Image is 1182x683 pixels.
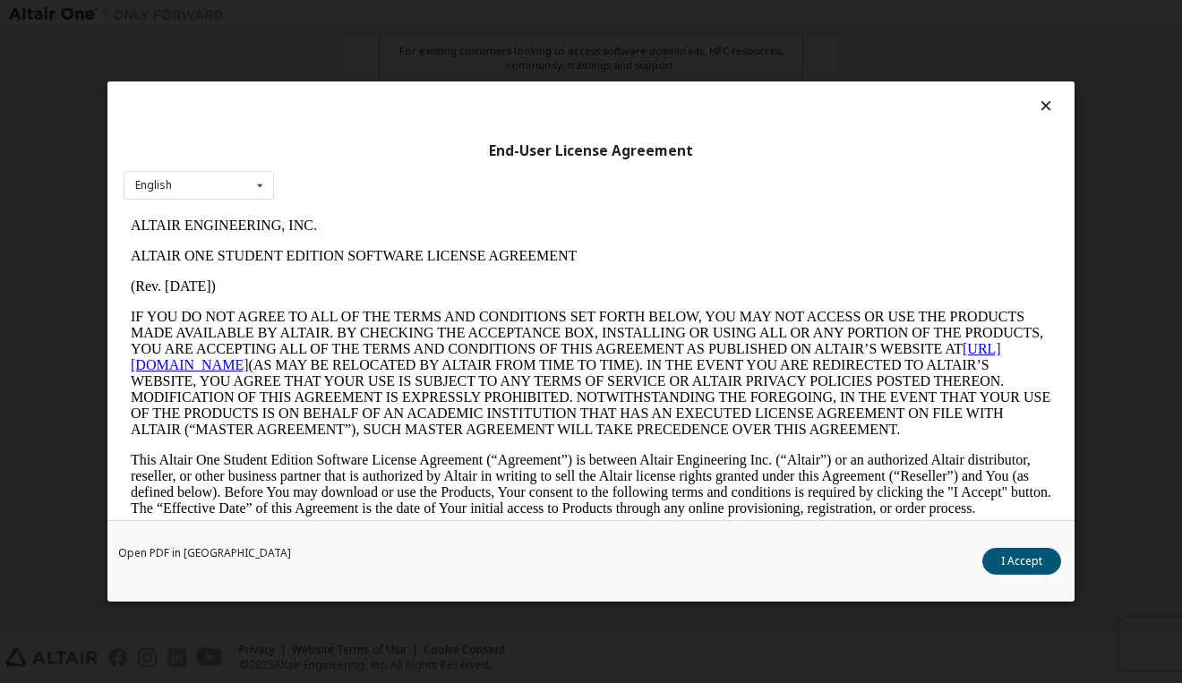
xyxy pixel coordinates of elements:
[7,68,928,84] p: (Rev. [DATE])
[7,38,928,54] p: ALTAIR ONE STUDENT EDITION SOFTWARE LICENSE AGREEMENT
[118,548,291,559] a: Open PDF in [GEOGRAPHIC_DATA]
[7,242,928,306] p: This Altair One Student Edition Software License Agreement (“Agreement”) is between Altair Engine...
[7,98,928,227] p: IF YOU DO NOT AGREE TO ALL OF THE TERMS AND CONDITIONS SET FORTH BELOW, YOU MAY NOT ACCESS OR USE...
[135,180,172,191] div: English
[982,548,1061,575] button: I Accept
[7,131,878,162] a: [URL][DOMAIN_NAME]
[124,142,1058,160] div: End-User License Agreement
[7,7,928,23] p: ALTAIR ENGINEERING, INC.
